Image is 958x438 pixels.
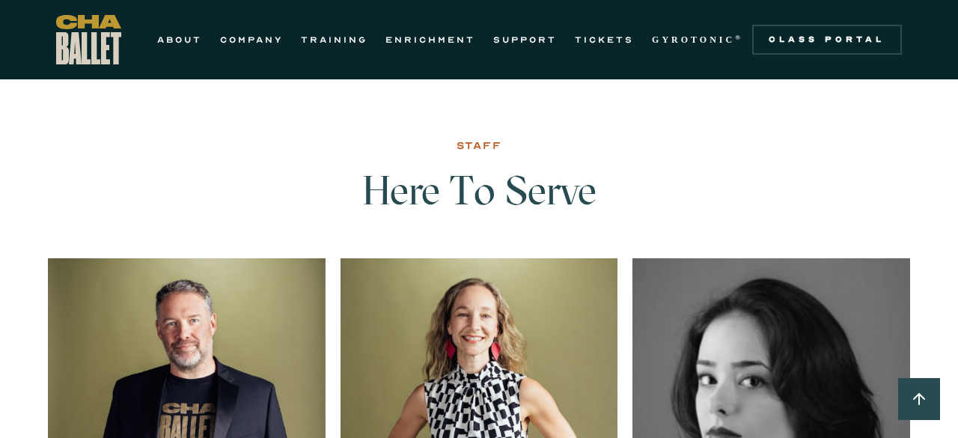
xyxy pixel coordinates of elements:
[236,168,722,243] h3: Here To Serve
[220,31,283,49] a: COMPANY
[457,137,502,155] div: STAFF
[752,25,902,55] a: Class Portal
[652,34,735,45] strong: GYROTONIC
[493,31,557,49] a: SUPPORT
[735,34,743,41] sup: ®
[761,34,893,46] div: Class Portal
[652,31,743,49] a: GYROTONIC®
[56,15,121,64] a: home
[301,31,367,49] a: TRAINING
[157,31,202,49] a: ABOUT
[385,31,475,49] a: ENRICHMENT
[575,31,634,49] a: TICKETS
